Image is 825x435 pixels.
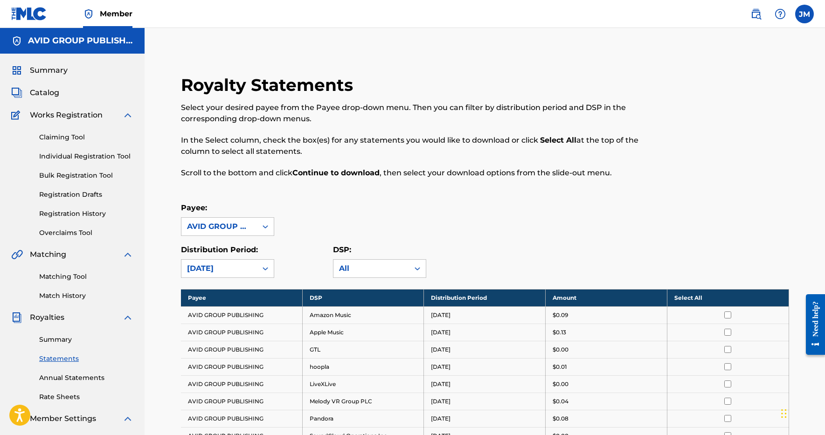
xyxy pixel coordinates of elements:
iframe: Resource Center [799,286,825,363]
img: Accounts [11,35,22,47]
a: Match History [39,291,133,301]
a: Rate Sheets [39,392,133,402]
p: Scroll to the bottom and click , then select your download options from the slide-out menu. [181,167,649,179]
td: AVID GROUP PUBLISHING [181,306,303,324]
a: Registration History [39,209,133,219]
td: [DATE] [424,410,546,427]
th: Payee [181,289,303,306]
p: $0.01 [553,363,567,371]
td: GTL [302,341,424,358]
h5: AVID GROUP PUBLISHING [28,35,133,46]
td: Melody VR Group PLC [302,393,424,410]
span: Matching [30,249,66,260]
label: Payee: [181,203,207,212]
a: Claiming Tool [39,132,133,142]
p: $0.08 [553,414,568,423]
p: $0.00 [553,380,568,388]
label: DSP: [333,245,351,254]
td: [DATE] [424,358,546,375]
td: Amazon Music [302,306,424,324]
td: AVID GROUP PUBLISHING [181,324,303,341]
span: Royalties [30,312,64,323]
img: MLC Logo [11,7,47,21]
span: Member [100,8,132,19]
td: AVID GROUP PUBLISHING [181,375,303,393]
td: [DATE] [424,306,546,324]
a: Public Search [747,5,765,23]
td: AVID GROUP PUBLISHING [181,358,303,375]
p: $0.00 [553,345,568,354]
a: Matching Tool [39,272,133,282]
th: Amount [546,289,667,306]
strong: Continue to download [292,168,380,177]
strong: Select All [540,136,576,145]
td: [DATE] [424,324,546,341]
td: [DATE] [424,341,546,358]
a: Registration Drafts [39,190,133,200]
p: $0.04 [553,397,568,406]
div: User Menu [795,5,814,23]
th: Distribution Period [424,289,546,306]
span: Summary [30,65,68,76]
img: help [775,8,786,20]
a: Statements [39,354,133,364]
td: AVID GROUP PUBLISHING [181,341,303,358]
td: Apple Music [302,324,424,341]
a: CatalogCatalog [11,87,59,98]
a: SummarySummary [11,65,68,76]
td: [DATE] [424,393,546,410]
a: Summary [39,335,133,345]
img: Catalog [11,87,22,98]
a: Individual Registration Tool [39,152,133,161]
span: Works Registration [30,110,103,121]
a: Bulk Registration Tool [39,171,133,180]
p: In the Select column, check the box(es) for any statements you would like to download or click at... [181,135,649,157]
img: expand [122,413,133,424]
p: $0.13 [553,328,566,337]
div: AVID GROUP PUBLISHING [187,221,251,232]
span: Catalog [30,87,59,98]
img: search [750,8,762,20]
td: AVID GROUP PUBLISHING [181,393,303,410]
td: hoopla [302,358,424,375]
img: expand [122,110,133,121]
th: DSP [302,289,424,306]
img: expand [122,249,133,260]
img: Summary [11,65,22,76]
p: $0.09 [553,311,568,319]
div: All [339,263,403,274]
img: expand [122,312,133,323]
div: Help [771,5,790,23]
td: Pandora [302,410,424,427]
a: Overclaims Tool [39,228,133,238]
div: [DATE] [187,263,251,274]
img: Works Registration [11,110,23,121]
img: Matching [11,249,23,260]
iframe: Chat Widget [778,390,825,435]
img: Royalties [11,312,22,323]
td: AVID GROUP PUBLISHING [181,410,303,427]
td: LiveXLive [302,375,424,393]
span: Member Settings [30,413,96,424]
th: Select All [667,289,789,306]
img: Top Rightsholder [83,8,94,20]
div: Drag [781,400,787,428]
td: [DATE] [424,375,546,393]
a: Annual Statements [39,373,133,383]
h2: Royalty Statements [181,75,358,96]
p: Select your desired payee from the Payee drop-down menu. Then you can filter by distribution peri... [181,102,649,124]
label: Distribution Period: [181,245,258,254]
